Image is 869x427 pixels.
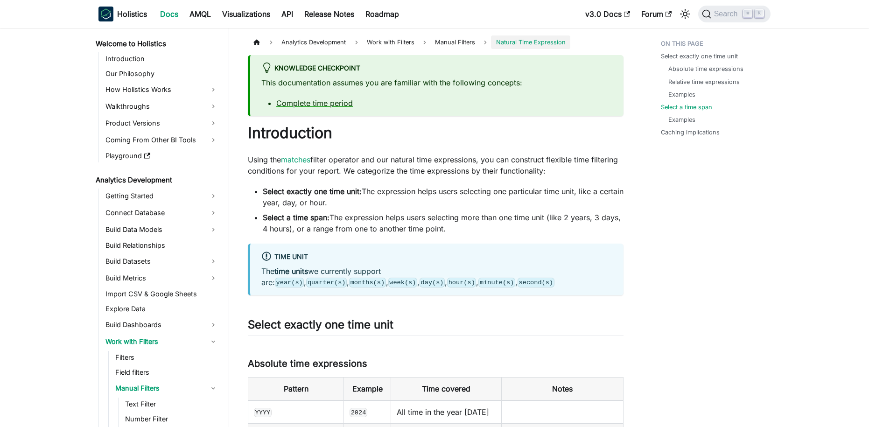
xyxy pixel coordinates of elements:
a: Analytics Development [93,174,221,187]
a: Home page [248,35,266,49]
a: Introduction [103,52,221,65]
code: week(s) [388,278,417,287]
a: Walkthroughs [103,99,221,114]
a: Roadmap [360,7,405,21]
li: The expression helps users selecting one particular time unit, like a certain year, day, or hour. [263,186,624,208]
kbd: ⌘ [743,9,752,18]
img: Holistics [98,7,113,21]
a: API [276,7,299,21]
a: Forum [636,7,677,21]
code: second(s) [518,278,554,287]
a: Product Versions [103,116,221,131]
a: Welcome to Holistics [93,37,221,50]
nav: Breadcrumbs [248,35,624,49]
b: Holistics [117,8,147,20]
a: Connect Database [103,205,221,220]
a: Select exactly one time unit [661,52,738,61]
code: quarter(s) [306,278,347,287]
a: Complete time period [276,98,353,108]
a: Build Dashboards [103,317,221,332]
button: Switch between dark and light mode (currently light mode) [678,7,693,21]
a: Import CSV & Google Sheets [103,287,221,301]
a: v3.0 Docs [580,7,636,21]
a: Docs [154,7,184,21]
a: Explore Data [103,302,221,315]
a: Build Data Models [103,222,221,237]
a: Visualizations [217,7,276,21]
a: Getting Started [103,189,221,203]
a: Our Philosophy [103,67,221,80]
a: Work with Filters [103,334,221,349]
span: Work with Filters [362,35,419,49]
a: Release Notes [299,7,360,21]
a: Manual Filters [112,381,221,396]
th: Pattern [248,377,344,400]
a: Caching implications [661,128,720,137]
span: Analytics Development [277,35,350,49]
code: YYYY [254,408,272,417]
a: Build Metrics [103,271,221,286]
code: minute(s) [478,278,515,287]
a: Text Filter [122,398,221,411]
div: Knowledge Checkpoint [261,63,612,75]
code: months(s) [349,278,386,287]
h3: Absolute time expressions [248,358,624,370]
span: Search [711,10,743,18]
a: Examples [668,115,695,124]
li: The expression helps users selecting more than one time unit (like 2 years, 3 days, 4 hours), or ... [263,212,624,234]
button: Search (Command+K) [698,6,771,22]
strong: Select a time span: [263,213,329,222]
a: Relative time expressions [668,77,740,86]
strong: time units [274,266,308,276]
a: Build Datasets [103,254,221,269]
p: Using the filter operator and our natural time expressions, you can construct flexible time filte... [248,154,624,176]
a: Absolute time expressions [668,64,743,73]
span: Natural Time Expression [491,35,570,49]
code: year(s) [275,278,304,287]
a: Build Relationships [103,239,221,252]
a: How Holistics Works [103,82,221,97]
a: matches [281,155,310,164]
a: Select a time span [661,103,712,112]
th: Example [344,377,391,400]
a: AMQL [184,7,217,21]
span: Manual Filters [430,35,480,49]
code: hour(s) [447,278,476,287]
nav: Docs sidebar [89,28,229,427]
code: 2024 [350,408,367,417]
a: HolisticsHolistics [98,7,147,21]
h1: Introduction [248,124,624,142]
strong: Select exactly one time unit: [263,187,362,196]
a: Number Filter [122,413,221,426]
a: Coming From Other BI Tools [103,133,221,147]
p: This documentation assumes you are familiar with the following concepts: [261,77,612,88]
a: Filters [112,351,221,364]
h2: Select exactly one time unit [248,318,624,336]
a: Playground [103,149,221,162]
th: Notes [502,377,624,400]
th: Time covered [391,377,502,400]
td: All time in the year [DATE] [391,400,502,424]
p: The we currently support are: , , , , , , , [261,266,612,288]
a: Field filters [112,366,221,379]
kbd: K [755,9,764,18]
code: day(s) [420,278,445,287]
a: Examples [668,90,695,99]
div: Time unit [261,251,612,263]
